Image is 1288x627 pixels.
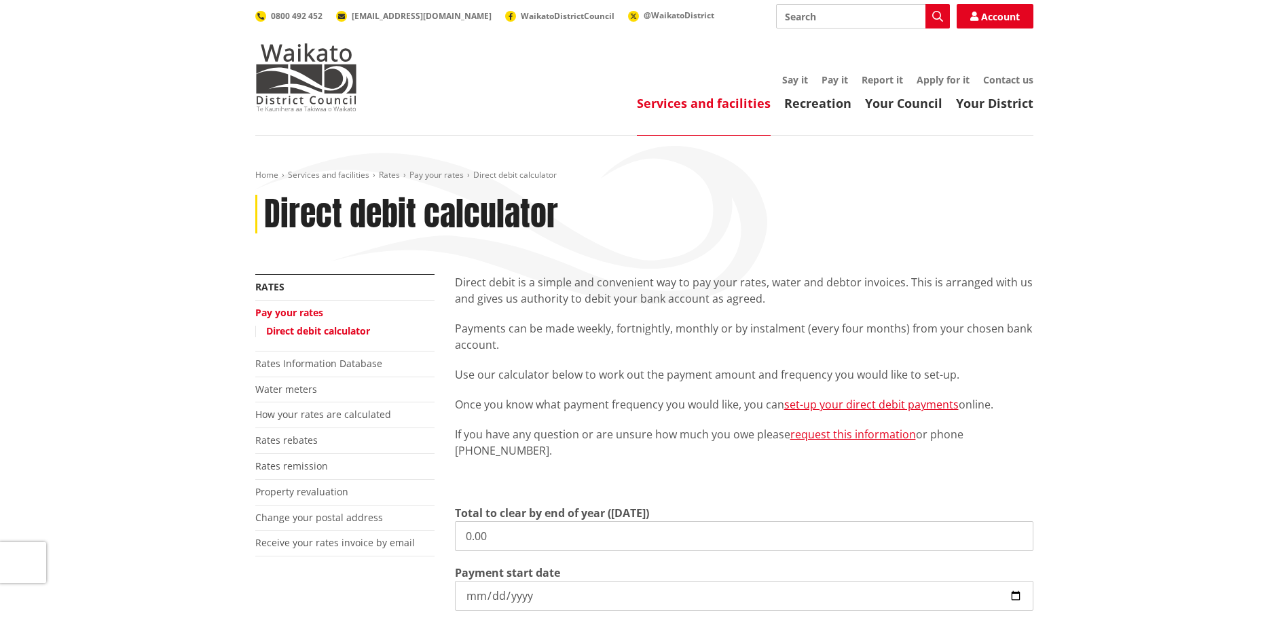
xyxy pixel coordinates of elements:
a: Say it [782,73,808,86]
a: Pay it [822,73,848,86]
a: Rates remission [255,459,328,472]
p: If you have any question or are unsure how much you owe please or phone [PHONE_NUMBER]. [455,426,1033,459]
a: @WaikatoDistrict [628,9,714,21]
label: Total to clear by end of year ([DATE]) [455,505,649,521]
a: Direct debit calculator [266,324,370,337]
a: Your District [956,95,1033,111]
input: Search input [776,4,950,28]
a: Rates Information Database [255,357,382,370]
a: [EMAIL_ADDRESS][DOMAIN_NAME] [336,10,492,22]
p: Direct debit is a simple and convenient way to pay your rates, water and debtor invoices. This is... [455,274,1033,307]
a: Report it [862,73,903,86]
a: Water meters [255,383,317,396]
span: Direct debit calculator [473,169,557,180]
span: 0800 492 452 [271,10,323,22]
a: Pay your rates [255,306,323,319]
span: WaikatoDistrictCouncil [521,10,614,22]
span: @WaikatoDistrict [644,9,714,21]
p: Use our calculator below to work out the payment amount and frequency you would like to set-up. [455,366,1033,383]
a: 0800 492 452 [255,10,323,22]
a: Services and facilities [288,169,369,180]
p: Once you know what payment frequency you would like, you can online. [455,396,1033,413]
img: Waikato District Council - Te Kaunihera aa Takiwaa o Waikato [255,43,357,111]
a: Home [255,169,278,180]
span: [EMAIL_ADDRESS][DOMAIN_NAME] [352,10,492,22]
a: Apply for it [917,73,970,86]
a: WaikatoDistrictCouncil [505,10,614,22]
a: Receive your rates invoice by email [255,536,415,549]
a: Rates [255,280,284,293]
a: Rates [379,169,400,180]
a: set-up your direct debit payments [784,397,959,412]
a: Property revaluation [255,485,348,498]
p: Payments can be made weekly, fortnightly, monthly or by instalment (every four months) from your ... [455,320,1033,353]
a: How your rates are calculated [255,408,391,421]
a: Change your postal address [255,511,383,524]
a: Account [957,4,1033,28]
h1: Direct debit calculator [264,195,558,234]
a: Your Council [865,95,942,111]
label: Payment start date [455,565,560,581]
a: Services and facilities [637,95,771,111]
a: Recreation [784,95,851,111]
a: Pay your rates [409,169,464,180]
a: request this information [790,427,916,442]
nav: breadcrumb [255,170,1033,181]
a: Rates rebates [255,434,318,446]
a: Contact us [983,73,1033,86]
